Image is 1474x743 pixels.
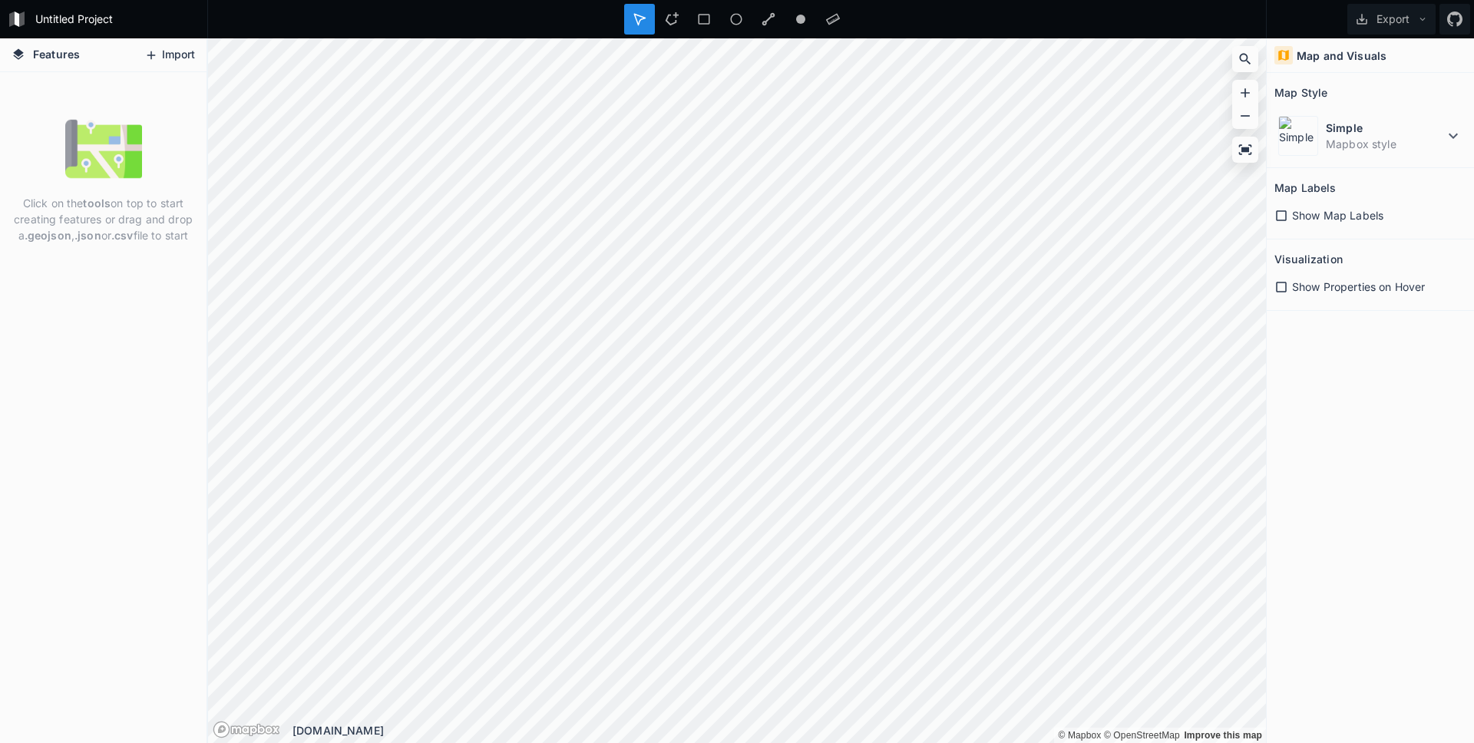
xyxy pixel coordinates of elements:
h2: Map Labels [1274,176,1336,200]
h4: Map and Visuals [1297,48,1386,64]
dt: Simple [1326,120,1444,136]
img: empty [65,111,142,187]
div: [DOMAIN_NAME] [292,722,1266,738]
a: Mapbox [1058,730,1101,741]
strong: .csv [111,229,134,242]
strong: .geojson [25,229,71,242]
strong: tools [83,196,111,210]
strong: .json [74,229,101,242]
dd: Mapbox style [1326,136,1444,152]
span: Features [33,46,80,62]
button: Export [1347,4,1436,35]
a: Mapbox logo [213,721,280,738]
img: Simple [1278,116,1318,156]
h2: Visualization [1274,247,1343,271]
p: Click on the on top to start creating features or drag and drop a , or file to start [12,195,195,243]
span: Show Map Labels [1292,207,1383,223]
button: Import [137,43,203,68]
a: Map feedback [1184,730,1262,741]
span: Show Properties on Hover [1292,279,1425,295]
h2: Map Style [1274,81,1327,104]
a: OpenStreetMap [1104,730,1180,741]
